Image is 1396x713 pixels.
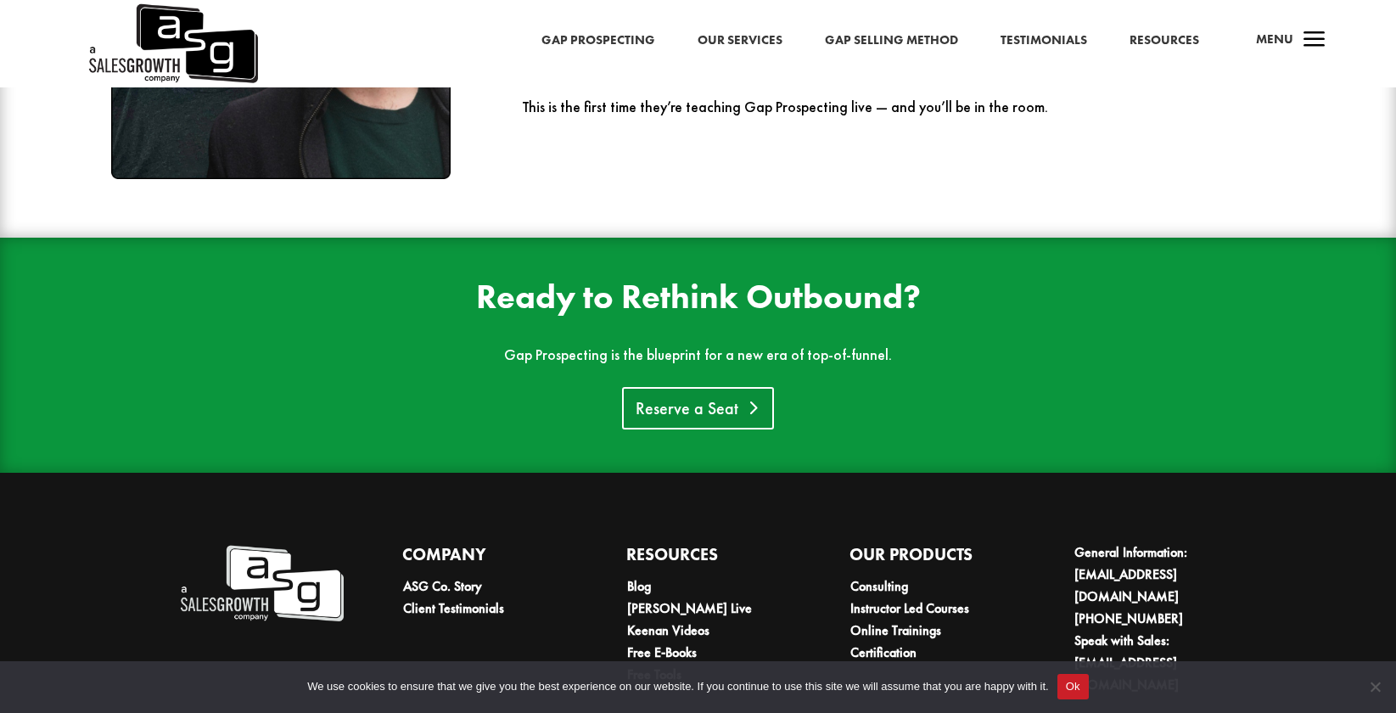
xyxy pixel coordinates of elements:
img: A Sales Growth Company [178,542,344,626]
a: [EMAIL_ADDRESS][DOMAIN_NAME] [1074,565,1179,605]
a: Certification [850,643,917,661]
a: [PHONE_NUMBER] [1074,609,1183,627]
a: Reserve a Seat [622,387,774,429]
a: Instructor Led Courses [850,599,969,617]
h4: Resources [626,542,792,575]
p: This is the first time they’re teaching Gap Prospecting live — and you’ll be in the room. [522,98,1290,116]
span: a [1298,24,1332,58]
h4: Our Products [849,542,1015,575]
a: ASG Co. Story [403,577,482,595]
span: We use cookies to ensure that we give you the best experience on our website. If you continue to ... [307,678,1048,695]
h4: Company [402,542,568,575]
li: Speak with Sales: [1074,630,1239,696]
li: General Information: [1074,542,1239,608]
a: Resources [1130,30,1199,52]
h2: Ready to Rethink Outbound? [276,280,1121,323]
a: [PERSON_NAME] Live [627,599,752,617]
a: [EMAIL_ADDRESS][DOMAIN_NAME] [1074,654,1179,693]
p: Gap Prospecting is the blueprint for a new era of top-of-funnel. [276,346,1121,364]
a: Client Testimonials [403,599,504,617]
span: Menu [1256,31,1293,48]
span: No [1366,678,1383,695]
a: Blog [627,577,651,595]
a: Testimonials [1001,30,1087,52]
a: Online Trainings [850,621,941,639]
button: Ok [1057,674,1089,699]
a: Gap Prospecting [541,30,655,52]
a: Consulting [850,577,908,595]
a: Gap Selling Method [825,30,958,52]
a: Free E-Books [627,643,697,661]
a: Our Services [698,30,782,52]
a: Keenan Videos [627,621,709,639]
